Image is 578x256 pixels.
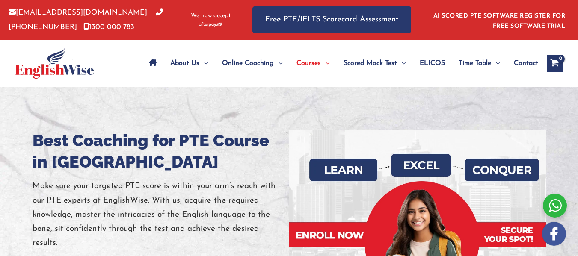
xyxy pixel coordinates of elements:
a: ELICOS [413,48,452,78]
span: Contact [514,48,538,78]
a: CoursesMenu Toggle [290,48,337,78]
a: Online CoachingMenu Toggle [215,48,290,78]
img: cropped-ew-logo [15,48,94,79]
a: [PHONE_NUMBER] [9,9,163,30]
a: View Shopping Cart, empty [547,55,563,72]
a: AI SCORED PTE SOFTWARE REGISTER FOR FREE SOFTWARE TRIAL [433,13,566,29]
a: About UsMenu Toggle [163,48,215,78]
img: white-facebook.png [542,222,566,246]
span: We now accept [191,12,231,20]
span: ELICOS [420,48,445,78]
span: Menu Toggle [321,48,330,78]
a: 1300 000 783 [83,24,134,31]
a: Scored Mock TestMenu Toggle [337,48,413,78]
span: Scored Mock Test [344,48,397,78]
a: Free PTE/IELTS Scorecard Assessment [252,6,411,33]
p: Make sure your targeted PTE score is within your arm’s reach with our PTE experts at EnglishWise.... [33,179,289,250]
span: Menu Toggle [199,48,208,78]
span: Online Coaching [222,48,274,78]
span: Menu Toggle [397,48,406,78]
h1: Best Coaching for PTE Course in [GEOGRAPHIC_DATA] [33,130,289,173]
aside: Header Widget 1 [428,6,569,34]
a: Contact [507,48,538,78]
span: Time Table [459,48,491,78]
img: Afterpay-Logo [199,22,222,27]
a: Time TableMenu Toggle [452,48,507,78]
nav: Site Navigation: Main Menu [142,48,538,78]
span: Menu Toggle [491,48,500,78]
span: Menu Toggle [274,48,283,78]
span: About Us [170,48,199,78]
a: [EMAIL_ADDRESS][DOMAIN_NAME] [9,9,147,16]
span: Courses [296,48,321,78]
